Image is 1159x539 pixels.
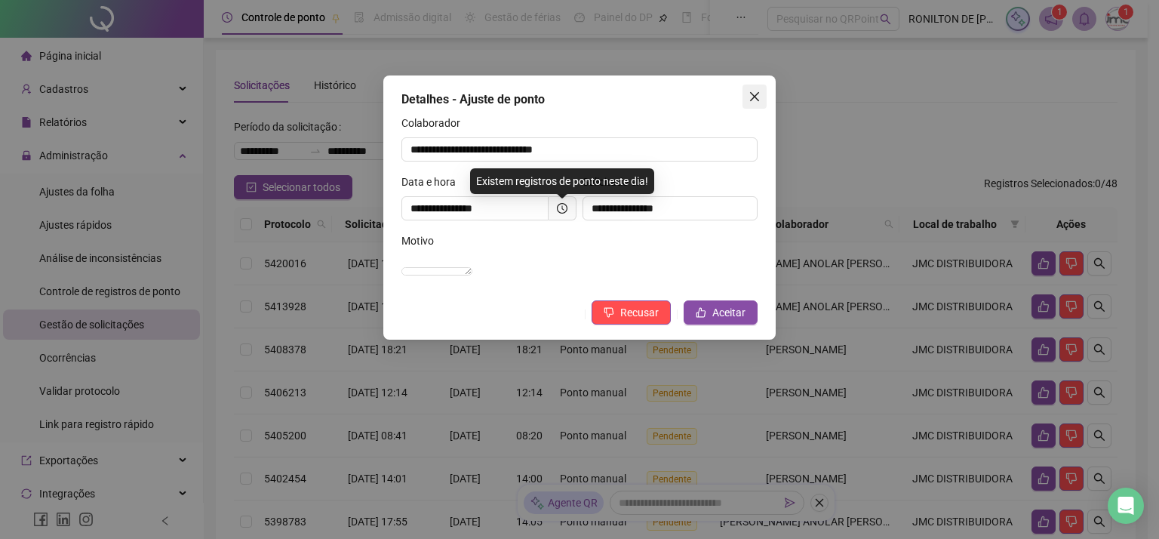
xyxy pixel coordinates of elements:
button: Aceitar [684,300,758,325]
label: Motivo [401,233,444,249]
button: Close [742,85,767,109]
span: Recusar [620,304,659,321]
span: close [749,91,761,103]
div: Detalhes - Ajuste de ponto [401,91,758,109]
span: like [696,307,706,318]
label: Colaborador [401,115,470,131]
button: Recusar [592,300,671,325]
label: Data e hora [401,174,466,190]
span: clock-circle [557,203,567,214]
div: Existem registros de ponto neste dia! [470,168,654,194]
span: Aceitar [712,304,746,321]
span: dislike [604,307,614,318]
div: Open Intercom Messenger [1108,488,1144,524]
